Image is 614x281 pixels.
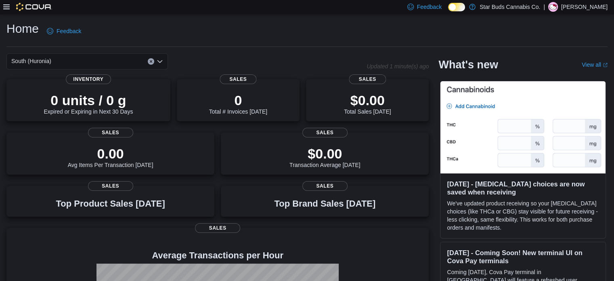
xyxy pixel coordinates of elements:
span: Inventory [66,74,111,84]
h4: Average Transactions per Hour [13,251,422,260]
p: 0.00 [68,146,153,162]
button: Clear input [148,58,154,65]
span: Sales [88,181,133,191]
span: Sales [88,128,133,137]
div: Total # Invoices [DATE] [209,92,267,115]
p: 0 [209,92,267,108]
a: View allExternal link [582,61,608,68]
span: South (Huronia) [11,56,51,66]
p: | [543,2,545,12]
p: Updated 1 minute(s) ago [367,63,429,70]
div: Avg Items Per Transaction [DATE] [68,146,153,168]
input: Dark Mode [448,3,465,11]
span: Feedback [417,3,442,11]
p: We've updated product receiving so your [MEDICAL_DATA] choices (like THCa or CBG) stay visible fo... [447,199,599,232]
p: $0.00 [289,146,360,162]
p: $0.00 [344,92,391,108]
span: Sales [220,74,256,84]
h3: [DATE] - [MEDICAL_DATA] choices are now saved when receiving [447,180,599,196]
div: Total Sales [DATE] [344,92,391,115]
a: Feedback [44,23,84,39]
p: Star Buds Cannabis Co. [480,2,540,12]
h3: [DATE] - Coming Soon! New terminal UI on Cova Pay terminals [447,249,599,265]
h3: Top Product Sales [DATE] [56,199,165,209]
div: Expired or Expiring in Next 30 Days [44,92,133,115]
span: Sales [302,128,348,137]
h1: Home [6,21,39,37]
span: Sales [302,181,348,191]
button: Open list of options [157,58,163,65]
img: Cova [16,3,52,11]
span: Sales [349,74,386,84]
span: Sales [195,223,240,233]
span: Feedback [57,27,81,35]
h2: What's new [438,58,498,71]
svg: External link [603,63,608,68]
div: Emily White [548,2,558,12]
span: Dark Mode [448,11,448,12]
p: 0 units / 0 g [44,92,133,108]
div: Transaction Average [DATE] [289,146,360,168]
p: [PERSON_NAME] [561,2,608,12]
h3: Top Brand Sales [DATE] [274,199,375,209]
